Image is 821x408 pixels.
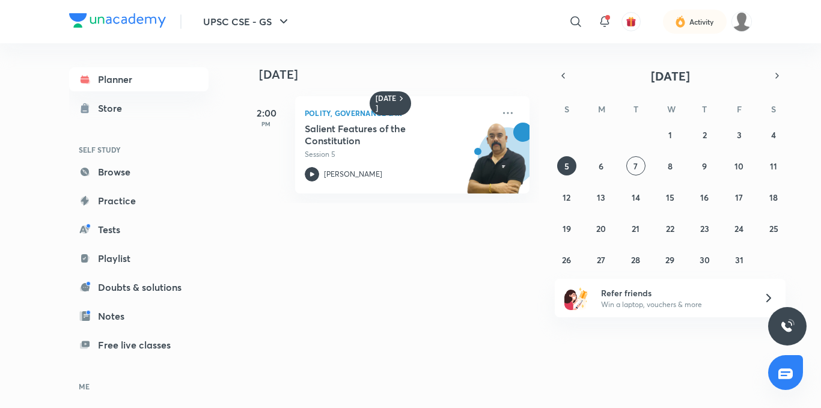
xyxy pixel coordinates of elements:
[69,160,209,184] a: Browse
[730,125,749,144] button: October 3, 2025
[324,169,382,180] p: [PERSON_NAME]
[735,254,743,266] abbr: October 31, 2025
[563,192,570,203] abbr: October 12, 2025
[563,223,571,234] abbr: October 19, 2025
[771,103,776,115] abbr: Saturday
[597,192,605,203] abbr: October 13, 2025
[700,223,709,234] abbr: October 23, 2025
[695,156,714,175] button: October 9, 2025
[666,223,674,234] abbr: October 22, 2025
[668,129,672,141] abbr: October 1, 2025
[734,223,743,234] abbr: October 24, 2025
[764,187,783,207] button: October 18, 2025
[731,11,752,32] img: Saurav Kumar
[69,67,209,91] a: Planner
[591,156,611,175] button: October 6, 2025
[69,333,209,357] a: Free live classes
[667,103,676,115] abbr: Wednesday
[651,68,690,84] span: [DATE]
[69,376,209,397] h6: ME
[661,125,680,144] button: October 1, 2025
[564,160,569,172] abbr: October 5, 2025
[69,189,209,213] a: Practice
[661,250,680,269] button: October 29, 2025
[572,67,769,84] button: [DATE]
[621,12,641,31] button: avatar
[69,13,166,28] img: Company Logo
[632,192,640,203] abbr: October 14, 2025
[69,246,209,270] a: Playlist
[69,304,209,328] a: Notes
[591,219,611,238] button: October 20, 2025
[626,250,646,269] button: October 28, 2025
[626,16,636,27] img: avatar
[557,187,576,207] button: October 12, 2025
[665,254,674,266] abbr: October 29, 2025
[591,187,611,207] button: October 13, 2025
[702,160,707,172] abbr: October 9, 2025
[598,103,605,115] abbr: Monday
[626,187,646,207] button: October 14, 2025
[69,96,209,120] a: Store
[668,160,673,172] abbr: October 8, 2025
[305,149,493,160] p: Session 5
[770,160,777,172] abbr: October 11, 2025
[735,192,743,203] abbr: October 17, 2025
[769,192,778,203] abbr: October 18, 2025
[597,254,605,266] abbr: October 27, 2025
[702,103,707,115] abbr: Thursday
[591,250,611,269] button: October 27, 2025
[666,192,674,203] abbr: October 15, 2025
[764,125,783,144] button: October 4, 2025
[730,156,749,175] button: October 10, 2025
[69,275,209,299] a: Doubts & solutions
[730,219,749,238] button: October 24, 2025
[737,103,742,115] abbr: Friday
[764,156,783,175] button: October 11, 2025
[562,254,571,266] abbr: October 26, 2025
[557,156,576,175] button: October 5, 2025
[564,286,588,310] img: referral
[69,13,166,31] a: Company Logo
[771,129,776,141] abbr: October 4, 2025
[703,129,707,141] abbr: October 2, 2025
[626,156,646,175] button: October 7, 2025
[596,223,606,234] abbr: October 20, 2025
[631,254,640,266] abbr: October 28, 2025
[661,219,680,238] button: October 22, 2025
[780,319,795,333] img: ttu
[259,67,542,82] h4: [DATE]
[675,14,686,29] img: activity
[764,219,783,238] button: October 25, 2025
[376,94,397,113] h6: [DATE]
[305,106,493,120] p: Polity, Governance & IR
[557,219,576,238] button: October 19, 2025
[242,120,290,127] p: PM
[769,223,778,234] abbr: October 25, 2025
[557,250,576,269] button: October 26, 2025
[463,123,530,206] img: unacademy
[69,139,209,160] h6: SELF STUDY
[633,160,638,172] abbr: October 7, 2025
[601,287,749,299] h6: Refer friends
[700,254,710,266] abbr: October 30, 2025
[632,223,639,234] abbr: October 21, 2025
[695,187,714,207] button: October 16, 2025
[730,250,749,269] button: October 31, 2025
[242,106,290,120] h5: 2:00
[695,219,714,238] button: October 23, 2025
[661,156,680,175] button: October 8, 2025
[564,103,569,115] abbr: Sunday
[734,160,743,172] abbr: October 10, 2025
[305,123,454,147] h5: Salient Features of the Constitution
[98,101,129,115] div: Store
[626,219,646,238] button: October 21, 2025
[661,187,680,207] button: October 15, 2025
[599,160,603,172] abbr: October 6, 2025
[695,250,714,269] button: October 30, 2025
[700,192,709,203] abbr: October 16, 2025
[196,10,298,34] button: UPSC CSE - GS
[730,187,749,207] button: October 17, 2025
[633,103,638,115] abbr: Tuesday
[695,125,714,144] button: October 2, 2025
